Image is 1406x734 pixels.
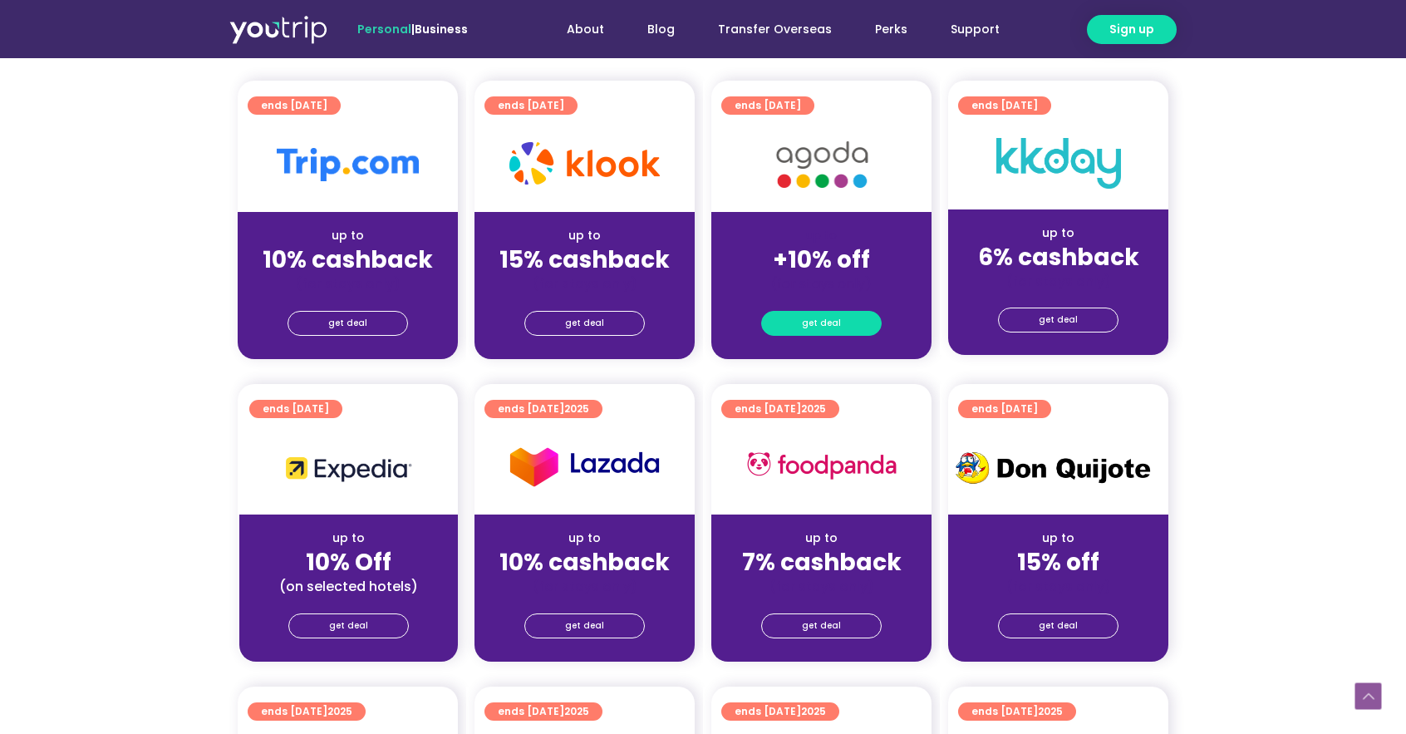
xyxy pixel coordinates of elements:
[484,96,578,115] a: ends [DATE]
[1039,308,1078,332] span: get deal
[801,401,826,416] span: 2025
[958,96,1051,115] a: ends [DATE]
[1039,614,1078,638] span: get deal
[971,96,1038,115] span: ends [DATE]
[761,613,882,638] a: get deal
[484,400,602,418] a: ends [DATE]2025
[488,578,681,595] div: (for stays only)
[249,400,342,418] a: ends [DATE]
[499,244,670,276] strong: 15% cashback
[524,613,645,638] a: get deal
[565,312,604,335] span: get deal
[327,704,352,718] span: 2025
[328,312,367,335] span: get deal
[961,224,1155,242] div: up to
[961,530,1155,547] div: up to
[773,244,870,276] strong: +10% off
[488,227,681,244] div: up to
[725,578,918,595] div: (for stays only)
[735,96,801,115] span: ends [DATE]
[248,96,341,115] a: ends [DATE]
[761,311,882,336] a: get deal
[802,614,841,638] span: get deal
[498,400,589,418] span: ends [DATE]
[721,400,839,418] a: ends [DATE]2025
[513,14,1021,45] nav: Menu
[488,530,681,547] div: up to
[288,613,409,638] a: get deal
[1109,21,1154,38] span: Sign up
[721,96,814,115] a: ends [DATE]
[488,275,681,293] div: (for stays only)
[545,14,626,45] a: About
[801,704,826,718] span: 2025
[696,14,853,45] a: Transfer Overseas
[248,702,366,721] a: ends [DATE]2025
[253,530,445,547] div: up to
[263,400,329,418] span: ends [DATE]
[484,702,602,721] a: ends [DATE]2025
[1038,704,1063,718] span: 2025
[251,227,445,244] div: up to
[998,308,1118,333] a: get deal
[802,312,841,335] span: get deal
[958,702,1076,721] a: ends [DATE]2025
[971,702,1063,721] span: ends [DATE]
[564,401,589,416] span: 2025
[626,14,696,45] a: Blog
[961,273,1155,290] div: (for stays only)
[853,14,929,45] a: Perks
[721,702,839,721] a: ends [DATE]2025
[958,400,1051,418] a: ends [DATE]
[498,96,564,115] span: ends [DATE]
[742,546,902,579] strong: 7% cashback
[564,704,589,718] span: 2025
[263,244,433,276] strong: 10% cashback
[306,546,391,579] strong: 10% Off
[288,311,408,336] a: get deal
[735,702,826,721] span: ends [DATE]
[929,14,1021,45] a: Support
[961,578,1155,595] div: (for stays only)
[998,613,1118,638] a: get deal
[1087,15,1177,44] a: Sign up
[1017,546,1099,579] strong: 15% off
[261,702,352,721] span: ends [DATE]
[499,546,670,579] strong: 10% cashback
[978,241,1139,273] strong: 6% cashback
[357,21,468,37] span: |
[357,21,411,37] span: Personal
[565,614,604,638] span: get deal
[415,21,468,37] a: Business
[971,400,1038,418] span: ends [DATE]
[261,96,327,115] span: ends [DATE]
[329,614,368,638] span: get deal
[253,578,445,595] div: (on selected hotels)
[725,275,918,293] div: (for stays only)
[524,311,645,336] a: get deal
[735,400,826,418] span: ends [DATE]
[806,227,837,244] span: up to
[251,275,445,293] div: (for stays only)
[725,530,918,547] div: up to
[498,702,589,721] span: ends [DATE]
